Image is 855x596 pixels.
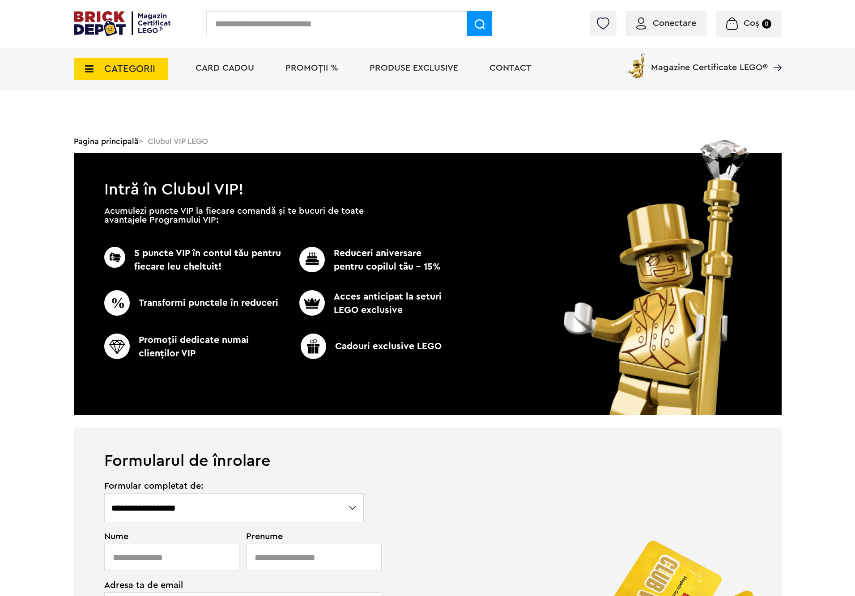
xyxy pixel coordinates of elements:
[489,63,532,72] a: Contact
[299,247,325,272] img: CC_BD_Green_chek_mark
[299,290,325,316] img: CC_BD_Green_chek_mark
[744,19,759,28] span: Coș
[196,63,254,72] a: Card Cadou
[104,334,285,360] p: Promoţii dedicate numai clienţilor VIP
[104,532,235,541] span: Nume
[285,290,445,317] p: Acces anticipat la seturi LEGO exclusive
[74,153,782,194] h1: Intră în Clubul VIP!
[104,290,130,316] img: CC_BD_Green_chek_mark
[104,334,130,359] img: CC_BD_Green_chek_mark
[74,130,782,153] div: > Clubul VIP LEGO
[104,247,285,274] p: 5 puncte VIP în contul tău pentru fiecare leu cheltuit!
[551,140,763,415] img: vip_page_image
[104,581,365,590] span: Adresa ta de email
[636,19,696,28] a: Conectare
[285,63,338,72] a: PROMOȚII %
[653,19,696,28] span: Conectare
[104,207,364,224] p: Acumulezi puncte VIP la fiecare comandă și te bucuri de toate avantajele Programului VIP:
[104,247,125,268] img: CC_BD_Green_chek_mark
[104,290,285,316] p: Transformi punctele în reduceri
[104,482,365,490] span: Formular completat de:
[74,137,139,145] a: Pagina principală
[370,63,458,72] a: Produse exclusive
[74,427,782,469] h1: Formularul de înrolare
[285,247,445,274] p: Reduceri aniversare pentru copilul tău - 15%
[762,19,771,29] small: 0
[281,334,461,359] p: Cadouri exclusive LEGO
[768,51,782,60] a: Magazine Certificate LEGO®
[301,334,326,359] img: CC_BD_Green_chek_mark
[104,64,155,74] span: CATEGORII
[651,51,768,72] span: Magazine Certificate LEGO®
[246,532,365,541] span: Prenume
